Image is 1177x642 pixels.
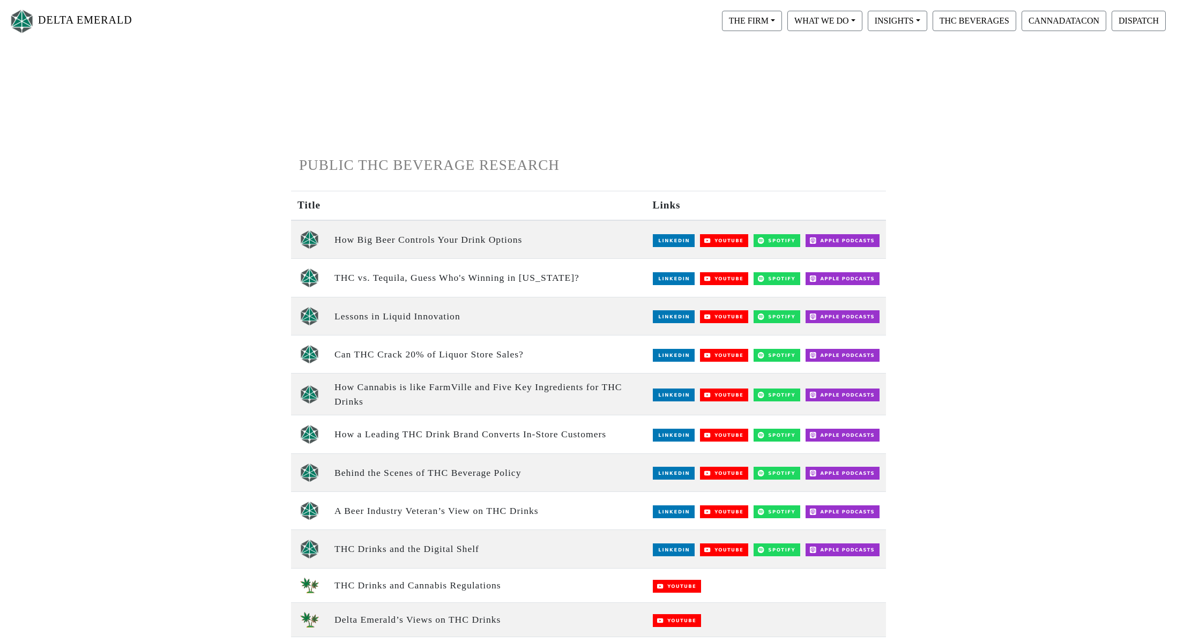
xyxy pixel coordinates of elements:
[328,220,646,259] td: How Big Beer Controls Your Drink Options
[754,234,800,247] img: Spotify
[300,463,319,482] img: unscripted logo
[868,11,927,31] button: INSIGHTS
[1112,11,1166,31] button: DISPATCH
[700,310,749,323] img: YouTube
[754,505,800,518] img: Spotify
[754,272,800,285] img: Spotify
[328,453,646,491] td: Behind the Scenes of THC Beverage Policy
[700,505,749,518] img: YouTube
[653,505,695,518] img: LinkedIn
[299,156,878,174] h1: PUBLIC THC BEVERAGE RESEARCH
[653,234,695,247] img: LinkedIn
[806,429,880,442] img: Apple Podcasts
[930,16,1019,25] a: THC BEVERAGES
[806,543,880,556] img: Apple Podcasts
[300,230,319,249] img: unscripted logo
[328,297,646,335] td: Lessons in Liquid Innovation
[653,543,695,556] img: LinkedIn
[722,11,782,31] button: THE FIRM
[1109,16,1168,25] a: DISPATCH
[653,389,695,401] img: LinkedIn
[653,614,702,627] img: YouTube
[653,349,695,362] img: LinkedIn
[653,467,695,480] img: LinkedIn
[328,530,646,568] td: THC Drinks and the Digital Shelf
[300,268,319,287] img: unscripted logo
[754,349,800,362] img: Spotify
[653,429,695,442] img: LinkedIn
[806,389,880,401] img: Apple Podcasts
[646,191,886,220] th: Links
[9,7,35,35] img: Logo
[300,424,319,444] img: unscripted logo
[328,259,646,297] td: THC vs. Tequila, Guess Who's Winning in [US_STATE]?
[806,467,880,480] img: Apple Podcasts
[328,602,646,637] td: Delta Emerald’s Views on THC Drinks
[300,307,319,326] img: unscripted logo
[291,191,328,220] th: Title
[9,4,132,38] a: DELTA EMERALD
[300,578,319,593] img: cannadatacon logo
[328,568,646,602] td: THC Drinks and Cannabis Regulations
[787,11,862,31] button: WHAT WE DO
[300,539,319,558] img: unscripted logo
[933,11,1016,31] button: THC BEVERAGES
[1022,11,1106,31] button: CANNADATACON
[653,310,695,323] img: LinkedIn
[700,349,749,362] img: YouTube
[754,429,800,442] img: Spotify
[754,467,800,480] img: Spotify
[700,429,749,442] img: YouTube
[653,272,695,285] img: LinkedIn
[700,389,749,401] img: YouTube
[1019,16,1109,25] a: CANNADATACON
[700,543,749,556] img: YouTube
[806,310,880,323] img: Apple Podcasts
[328,374,646,415] td: How Cannabis is like FarmVille and Five Key Ingredients for THC Drinks
[300,501,319,520] img: unscripted logo
[328,415,646,453] td: How a Leading THC Drink Brand Converts In-Store Customers
[806,234,880,247] img: Apple Podcasts
[700,234,749,247] img: YouTube
[700,467,749,480] img: YouTube
[754,543,800,556] img: Spotify
[754,389,800,401] img: Spotify
[806,505,880,518] img: Apple Podcasts
[806,272,880,285] img: Apple Podcasts
[653,580,702,593] img: YouTube
[300,612,319,628] img: cannadatacon logo
[700,272,749,285] img: YouTube
[300,385,319,404] img: unscripted logo
[806,349,880,362] img: Apple Podcasts
[328,491,646,529] td: A Beer Industry Veteran’s View on THC Drinks
[328,335,646,374] td: Can THC Crack 20% of Liquor Store Sales?
[754,310,800,323] img: Spotify
[300,345,319,364] img: unscripted logo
